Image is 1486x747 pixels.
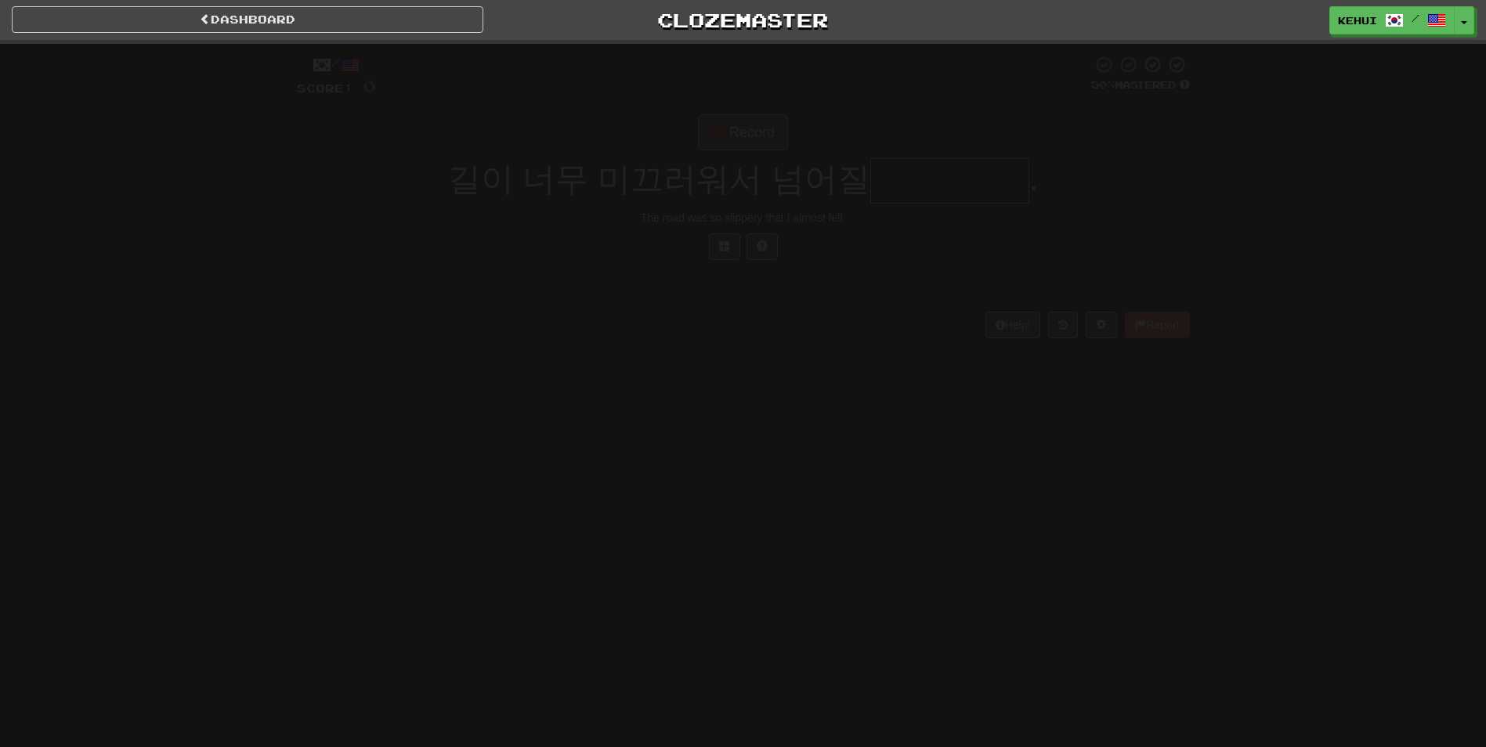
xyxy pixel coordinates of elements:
[1029,161,1039,197] span: .
[985,312,1041,338] button: Help!
[363,76,376,96] span: 0
[1091,78,1190,92] div: Mastered
[297,210,1190,226] div: The road was so slippery that I almost fell.
[470,41,483,60] span: 0
[1329,6,1455,34] a: Kehui /
[1096,41,1109,60] span: 5
[695,268,792,304] button: Submit
[507,6,978,34] a: Clozemaster
[698,114,788,150] button: Record
[1048,312,1078,338] button: Round history (alt+y)
[12,6,483,33] a: Dashboard
[805,41,819,60] span: 0
[1412,13,1419,23] span: /
[1091,78,1115,91] span: 50 %
[1338,13,1377,27] span: Kehui
[709,233,740,260] button: Switch sentence to multiple choice alt+p
[297,55,376,74] div: /
[448,161,870,197] span: 길이 너무 미끄러워서 넘어질
[1125,312,1189,338] button: Report
[297,81,353,95] span: Score:
[747,233,778,260] button: Single letter hint - you only get 1 per sentence and score half the points! alt+h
